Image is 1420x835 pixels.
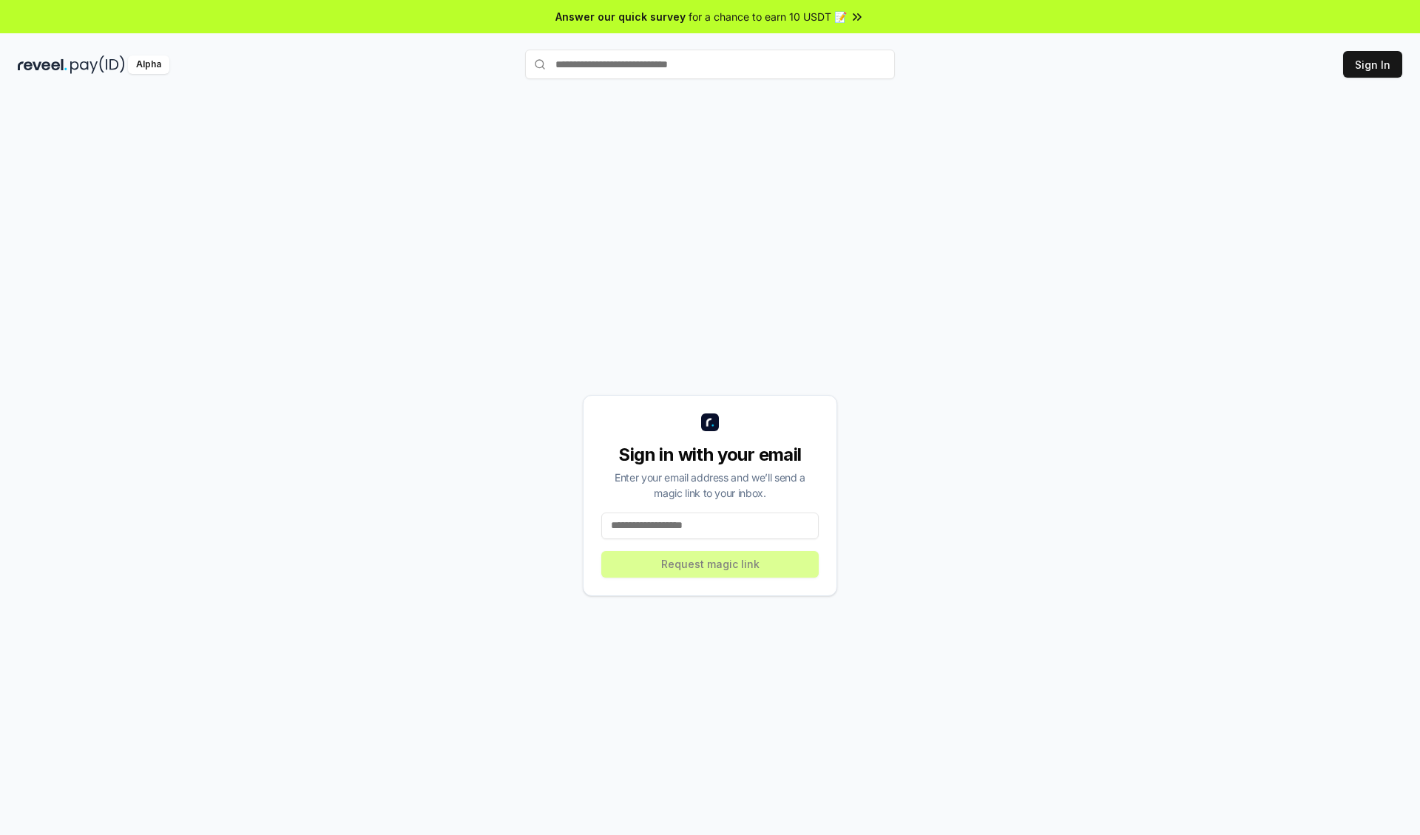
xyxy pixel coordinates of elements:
div: Alpha [128,55,169,74]
img: logo_small [701,413,719,431]
span: for a chance to earn 10 USDT 📝 [689,9,847,24]
span: Answer our quick survey [555,9,686,24]
div: Enter your email address and we’ll send a magic link to your inbox. [601,470,819,501]
img: pay_id [70,55,125,74]
img: reveel_dark [18,55,67,74]
button: Sign In [1343,51,1402,78]
div: Sign in with your email [601,443,819,467]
